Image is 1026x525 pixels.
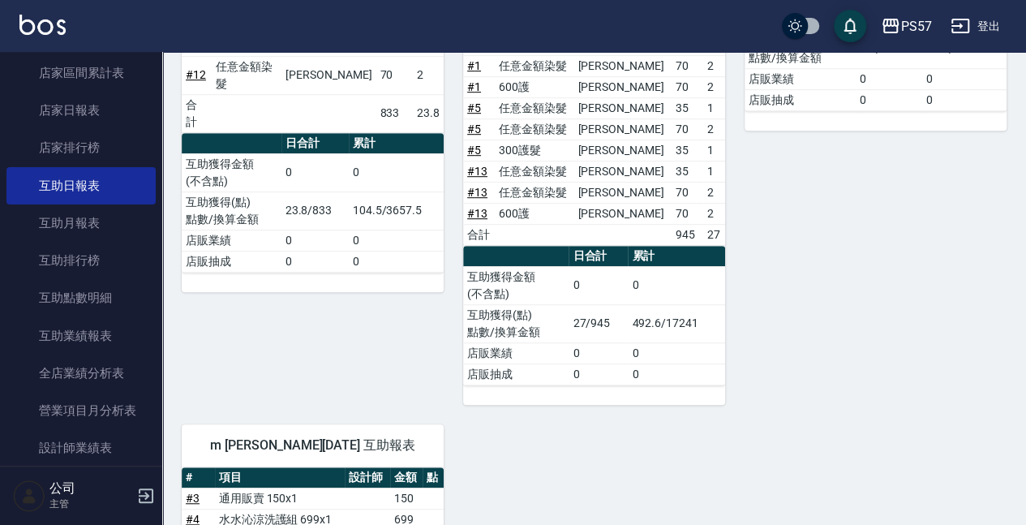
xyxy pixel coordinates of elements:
[495,182,573,203] td: 任意金額染髮
[390,488,423,509] td: 150
[628,266,725,304] td: 0
[463,342,569,364] td: 店販業績
[495,55,573,76] td: 任意金額染髮
[349,191,444,230] td: 104.5/3657.5
[281,153,349,191] td: 0
[186,492,200,505] a: #3
[281,133,349,154] th: 日合計
[463,266,569,304] td: 互助獲得金額 (不含點)
[212,56,281,94] td: 任意金額染髮
[182,251,281,272] td: 店販抽成
[495,76,573,97] td: 600護
[874,10,938,43] button: PS57
[182,230,281,251] td: 店販業績
[672,118,703,140] td: 70
[573,55,672,76] td: [PERSON_NAME]
[345,467,390,488] th: 設計師
[6,317,156,355] a: 互助業績報表
[186,68,206,81] a: #12
[182,133,444,273] table: a dense table
[201,437,424,454] span: m [PERSON_NAME][DATE] 互助報表
[413,94,444,132] td: 23.8
[49,497,132,511] p: 主管
[922,89,1007,110] td: 0
[703,118,725,140] td: 2
[182,94,212,132] td: 合計
[573,161,672,182] td: [PERSON_NAME]
[281,230,349,251] td: 0
[215,488,345,509] td: 通用販賣 150x1
[182,153,281,191] td: 互助獲得金額 (不含點)
[703,97,725,118] td: 1
[6,429,156,467] a: 設計師業績表
[569,304,628,342] td: 27/945
[573,97,672,118] td: [PERSON_NAME]
[703,76,725,97] td: 2
[703,161,725,182] td: 1
[6,204,156,242] a: 互助月報表
[495,97,573,118] td: 任意金額染髮
[13,480,45,512] img: Person
[349,230,444,251] td: 0
[573,140,672,161] td: [PERSON_NAME]
[467,59,481,72] a: #1
[745,68,856,89] td: 店販業績
[573,182,672,203] td: [PERSON_NAME]
[569,342,628,364] td: 0
[19,15,66,35] img: Logo
[281,251,349,272] td: 0
[349,153,444,191] td: 0
[569,364,628,385] td: 0
[49,480,132,497] h5: 公司
[6,92,156,129] a: 店家日報表
[423,467,444,488] th: 點
[573,118,672,140] td: [PERSON_NAME]
[703,140,725,161] td: 1
[569,266,628,304] td: 0
[672,55,703,76] td: 70
[281,56,376,94] td: [PERSON_NAME]
[413,56,444,94] td: 2
[6,242,156,279] a: 互助排行榜
[467,144,481,157] a: #5
[390,467,423,488] th: 金額
[495,203,573,224] td: 600護
[467,123,481,136] a: #5
[215,467,345,488] th: 項目
[6,279,156,316] a: 互助點數明細
[349,251,444,272] td: 0
[672,76,703,97] td: 70
[672,182,703,203] td: 70
[834,10,866,42] button: save
[703,55,725,76] td: 2
[745,89,856,110] td: 店販抽成
[182,191,281,230] td: 互助獲得(點) 點數/換算金額
[6,54,156,92] a: 店家區間累計表
[628,342,725,364] td: 0
[495,118,573,140] td: 任意金額染髮
[900,16,931,37] div: PS57
[6,392,156,429] a: 營業項目月分析表
[349,133,444,154] th: 累計
[467,207,487,220] a: #13
[569,246,628,267] th: 日合計
[628,246,725,267] th: 累計
[628,304,725,342] td: 492.6/17241
[944,11,1007,41] button: 登出
[495,140,573,161] td: 300護髮
[376,56,413,94] td: 70
[467,101,481,114] a: #5
[6,129,156,166] a: 店家排行榜
[573,76,672,97] td: [PERSON_NAME]
[703,203,725,224] td: 2
[6,355,156,392] a: 全店業績分析表
[463,246,725,385] table: a dense table
[467,165,487,178] a: #13
[281,191,349,230] td: 23.8/833
[672,97,703,118] td: 35
[467,186,487,199] a: #13
[703,224,725,245] td: 27
[463,224,495,245] td: 合計
[376,94,413,132] td: 833
[6,167,156,204] a: 互助日報表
